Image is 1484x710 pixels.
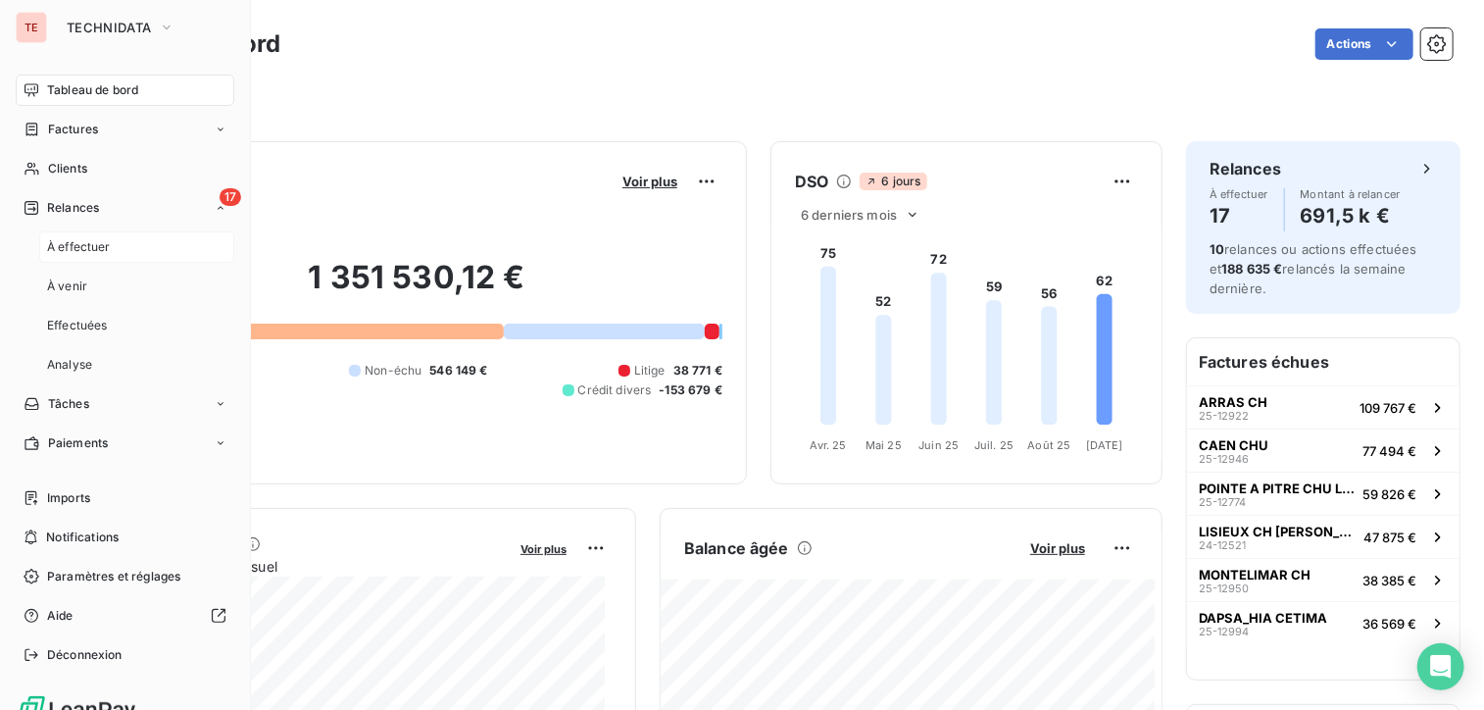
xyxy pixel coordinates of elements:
span: Montant à relancer [1301,188,1401,200]
button: MONTELIMAR CH25-1295038 385 € [1187,558,1459,601]
span: -153 679 € [660,381,723,399]
span: CAEN CHU [1199,437,1268,453]
h4: 17 [1210,200,1268,231]
tspan: Août 25 [1027,438,1070,452]
span: 546 149 € [429,362,487,380]
h6: DSO [795,170,828,193]
a: Aide [16,600,234,632]
span: Voir plus [1030,540,1085,556]
span: À effectuer [1210,188,1268,200]
span: À venir [47,278,87,295]
span: 59 826 € [1362,486,1416,502]
button: Actions [1315,28,1413,60]
span: 17 [220,188,241,206]
span: Notifications [46,529,119,546]
span: DAPSA_HIA CETIMA [1199,610,1327,626]
tspan: [DATE] [1086,438,1123,452]
span: Voir plus [520,542,567,556]
span: Non-échu [365,362,421,380]
button: Voir plus [515,539,572,557]
button: Voir plus [1024,539,1091,557]
span: Paiements [48,434,108,452]
span: Paramètres et réglages [47,568,180,585]
span: Tableau de bord [47,81,138,99]
span: Tâches [48,395,89,413]
button: DAPSA_HIA CETIMA25-1299436 569 € [1187,601,1459,644]
tspan: Mai 25 [866,438,902,452]
span: 6 derniers mois [801,207,897,223]
span: 25-12946 [1199,453,1249,465]
span: 25-12922 [1199,410,1249,422]
span: Déconnexion [47,646,123,664]
span: 25-12774 [1199,496,1246,508]
span: Clients [48,160,87,177]
span: 188 635 € [1221,261,1282,277]
span: 10 [1210,241,1224,257]
span: Analyse [47,356,92,374]
span: Voir plus [622,174,677,189]
span: Imports [47,489,90,507]
span: Factures [48,121,98,138]
span: 25-12950 [1199,583,1249,594]
span: 109 767 € [1360,400,1416,416]
span: Chiffre d'affaires mensuel [111,556,507,577]
h6: Relances [1210,157,1281,180]
span: POINTE A PITRE CHU LES ABYMES [1199,481,1355,496]
tspan: Avr. 25 [811,438,847,452]
span: MONTELIMAR CH [1199,567,1311,583]
span: 36 569 € [1362,616,1416,632]
span: LISIEUX CH [PERSON_NAME] [1199,524,1356,539]
tspan: Juil. 25 [974,438,1014,452]
button: LISIEUX CH [PERSON_NAME]24-1252147 875 € [1187,515,1459,558]
span: 38 771 € [673,362,722,380]
h2: 1 351 530,12 € [111,258,722,317]
button: Voir plus [617,173,683,190]
div: TE [16,12,47,43]
span: 25-12994 [1199,626,1249,637]
div: Open Intercom Messenger [1417,643,1464,690]
span: Aide [47,607,74,625]
h4: 691,5 k € [1301,200,1401,231]
button: CAEN CHU25-1294677 494 € [1187,429,1459,472]
h6: Factures échues [1187,338,1459,385]
span: 47 875 € [1363,530,1416,545]
span: Effectuées [47,317,108,334]
span: Relances [47,199,99,217]
span: À effectuer [47,238,111,256]
h6: Balance âgée [684,536,789,560]
span: 6 jours [860,173,926,190]
span: Crédit divers [578,381,652,399]
span: 38 385 € [1362,573,1416,588]
tspan: Juin 25 [918,438,959,452]
button: POINTE A PITRE CHU LES ABYMES25-1277459 826 € [1187,472,1459,515]
span: ARRAS CH [1199,394,1267,410]
button: ARRAS CH25-12922109 767 € [1187,385,1459,429]
span: relances ou actions effectuées et relancés la semaine dernière. [1210,241,1417,296]
span: TECHNIDATA [67,20,151,35]
span: 24-12521 [1199,539,1246,551]
span: 77 494 € [1362,443,1416,459]
span: Litige [634,362,666,380]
